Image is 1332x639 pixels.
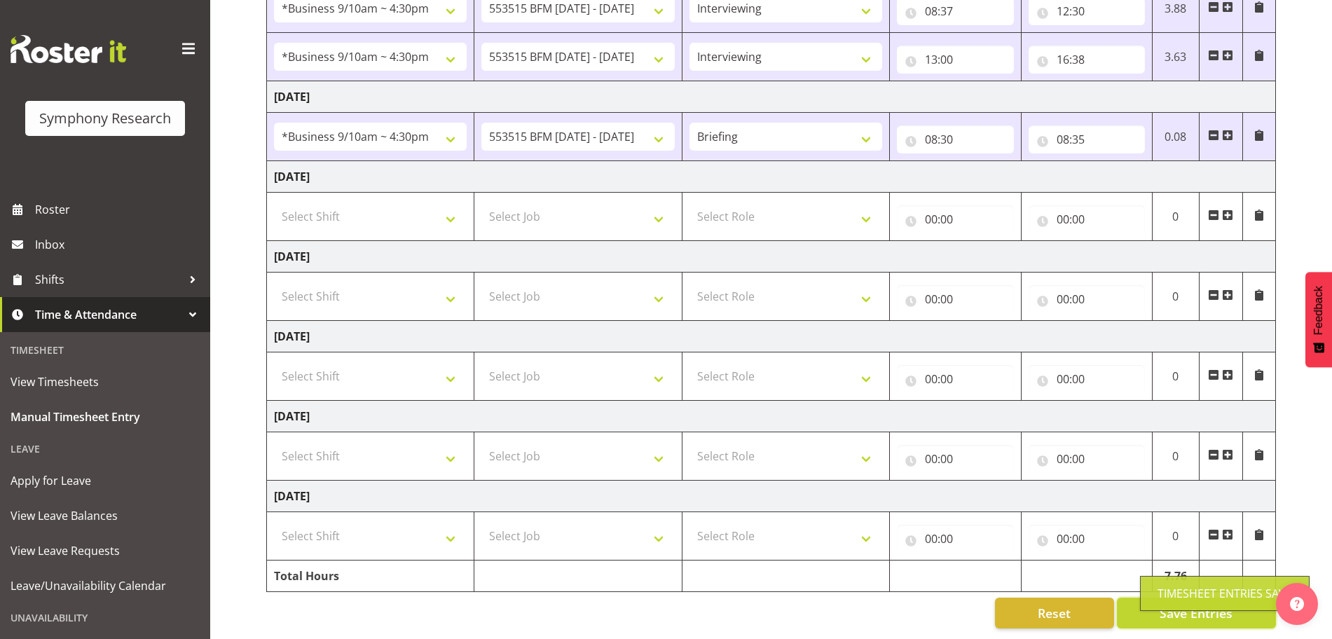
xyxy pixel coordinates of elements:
td: [DATE] [267,241,1276,273]
td: 7.76 [1152,561,1199,592]
div: Symphony Research [39,108,171,129]
input: Click to select... [1029,365,1145,393]
td: 0 [1152,352,1199,401]
input: Click to select... [897,46,1013,74]
button: Save Entries [1117,598,1276,628]
td: [DATE] [267,321,1276,352]
span: View Leave Balances [11,505,200,526]
span: Inbox [35,234,203,255]
div: Timesheet Entries Save [1158,585,1292,602]
a: View Leave Balances [4,498,207,533]
span: Roster [35,199,203,220]
span: Leave/Unavailability Calendar [11,575,200,596]
td: [DATE] [267,161,1276,193]
td: 0.08 [1152,113,1199,161]
input: Click to select... [1029,445,1145,473]
td: [DATE] [267,81,1276,113]
td: 0 [1152,432,1199,481]
span: Shifts [35,269,182,290]
span: Feedback [1312,286,1325,335]
input: Click to select... [897,205,1013,233]
input: Click to select... [897,125,1013,153]
a: Manual Timesheet Entry [4,399,207,434]
span: View Timesheets [11,371,200,392]
div: Unavailability [4,603,207,632]
a: View Timesheets [4,364,207,399]
td: [DATE] [267,401,1276,432]
td: 0 [1152,193,1199,241]
input: Click to select... [1029,46,1145,74]
div: Leave [4,434,207,463]
input: Click to select... [1029,205,1145,233]
span: View Leave Requests [11,540,200,561]
td: Total Hours [267,561,474,592]
span: Manual Timesheet Entry [11,406,200,427]
input: Click to select... [897,285,1013,313]
span: Save Entries [1160,604,1233,622]
input: Click to select... [897,365,1013,393]
a: Apply for Leave [4,463,207,498]
input: Click to select... [897,525,1013,553]
a: Leave/Unavailability Calendar [4,568,207,603]
input: Click to select... [1029,285,1145,313]
span: Apply for Leave [11,470,200,491]
span: Reset [1038,604,1071,622]
span: Time & Attendance [35,304,182,325]
div: Timesheet [4,336,207,364]
td: 0 [1152,273,1199,321]
img: Rosterit website logo [11,35,126,63]
td: [DATE] [267,481,1276,512]
td: 0 [1152,512,1199,561]
button: Feedback - Show survey [1305,272,1332,367]
input: Click to select... [1029,125,1145,153]
a: View Leave Requests [4,533,207,568]
img: help-xxl-2.png [1290,597,1304,611]
button: Reset [995,598,1114,628]
input: Click to select... [1029,525,1145,553]
td: 3.63 [1152,33,1199,81]
input: Click to select... [897,445,1013,473]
